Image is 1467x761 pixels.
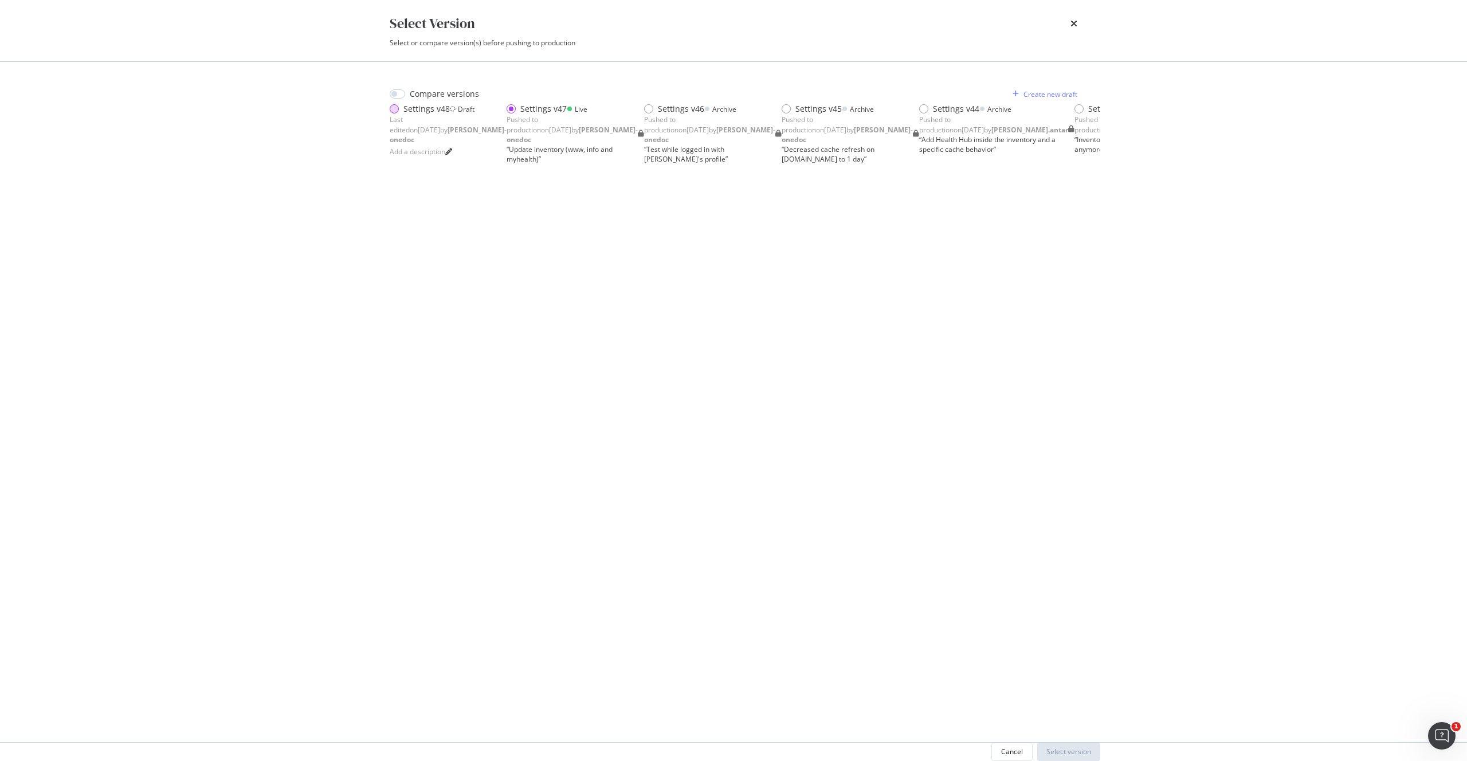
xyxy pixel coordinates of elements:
div: Settings v44 [933,103,979,115]
div: Cancel [1001,747,1023,756]
div: Create new draft [1023,89,1077,99]
div: “ Test while logged in with [PERSON_NAME]'s profile ” [644,144,775,164]
div: Settings v48 [403,103,450,115]
div: Pushed to production on [DATE] by [919,115,1068,134]
div: Archive [712,104,736,114]
div: Last edited on [DATE] by [390,115,507,144]
div: Draft [458,104,474,114]
span: Add a description [390,147,445,156]
b: [PERSON_NAME]-onedoc [390,125,507,144]
div: Settings v45 [795,103,842,115]
b: [PERSON_NAME]-onedoc [507,125,638,144]
div: “ Decreased cache refresh on [DOMAIN_NAME] to 1 day ” [782,144,913,164]
div: Pushed to production on [DATE] by [507,115,638,144]
div: Live [575,104,587,114]
div: Pushed to production on [DATE] by [1074,115,1223,134]
div: “ Update inventory (www, info and myhealth) ” [507,144,638,164]
b: [PERSON_NAME]-onedoc [644,125,775,144]
div: Select Version [390,14,475,33]
div: Pushed to production on [DATE] by [782,115,913,144]
div: “ Add Health Hub inside the inventory and a specific cache behavior ” [919,135,1068,154]
div: Pushed to production on [DATE] by [644,115,775,144]
button: Create new draft [1008,85,1077,103]
div: Select or compare version(s) before pushing to production [390,38,1077,48]
button: Select version [1037,743,1100,761]
div: Settings v46 [658,103,704,115]
span: 1 [1452,722,1461,731]
div: Select version [1046,747,1091,756]
div: Settings v47 [520,103,567,115]
iframe: Intercom live chat [1428,722,1456,750]
div: Compare versions [410,88,479,100]
div: Archive [850,104,874,114]
div: “ Inventory source do not use any static files anymore ” [1074,135,1223,154]
b: [PERSON_NAME].antar [991,125,1068,135]
div: times [1070,14,1077,33]
button: Cancel [991,743,1033,761]
div: Settings v43 [1088,103,1135,115]
div: Archive [987,104,1011,114]
b: [PERSON_NAME]-onedoc [782,125,913,144]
